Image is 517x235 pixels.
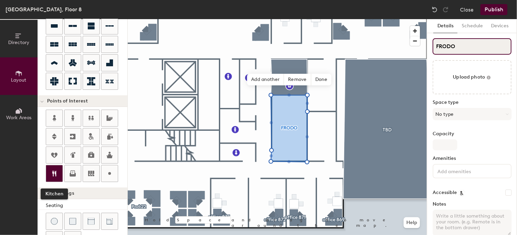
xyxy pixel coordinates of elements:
[46,202,127,209] div: Seating
[64,213,81,230] button: Cushion
[83,213,100,230] button: Couch (middle)
[46,165,63,182] button: Kitchen
[433,100,512,105] label: Space type
[47,191,74,196] span: Furnishings
[404,217,420,228] button: Help
[51,218,58,225] img: Stool
[433,131,512,137] label: Capacity
[46,213,63,230] button: Stool
[311,74,331,85] span: Done
[431,6,438,13] img: Undo
[6,115,31,121] span: Work Areas
[284,74,311,85] span: Remove
[47,98,88,104] span: Points of Interest
[106,218,113,225] img: Couch (corner)
[5,5,82,14] div: [GEOGRAPHIC_DATA], Floor 8
[442,6,449,13] img: Redo
[480,4,507,15] button: Publish
[433,19,458,33] button: Details
[88,218,95,225] img: Couch (middle)
[433,60,512,94] button: Upload photo
[436,167,498,175] input: Add amenities
[460,4,474,15] button: Close
[8,40,29,45] span: Directory
[433,202,512,207] label: Notes
[433,156,512,161] label: Amenities
[458,19,487,33] button: Schedule
[11,77,27,83] span: Layout
[101,213,118,230] button: Couch (corner)
[247,74,284,85] span: Add another
[433,108,512,120] button: No type
[487,19,513,33] button: Devices
[69,218,76,225] img: Cushion
[433,190,457,195] label: Accessible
